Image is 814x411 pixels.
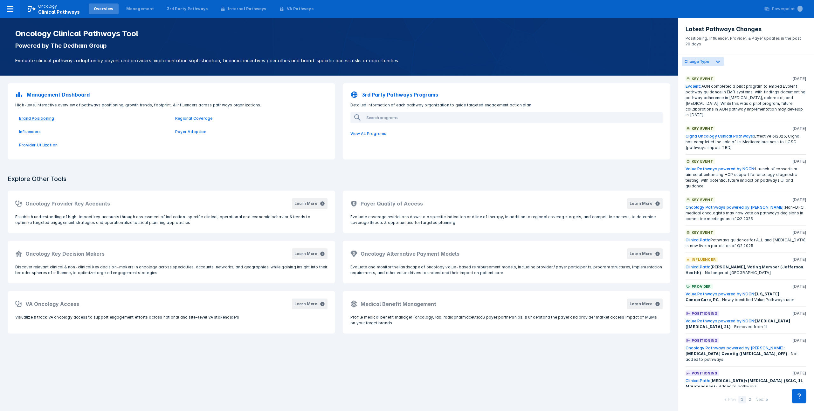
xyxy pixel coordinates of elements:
[121,3,159,14] a: Management
[792,126,806,131] p: [DATE]
[627,299,663,309] button: Learn More
[294,201,317,206] div: Learn More
[692,284,711,289] p: Provider
[25,300,79,308] h2: VA Oncology Access
[686,378,710,383] a: ClinicalPath:
[15,264,328,276] p: Discover relevant clinical & non-clinical key decision-makers in oncology across specialties, acc...
[27,91,90,98] p: Management Dashboard
[792,76,806,82] p: [DATE]
[175,116,324,121] a: Regional Coverage
[15,42,663,50] p: Powered by The Dedham Group
[347,102,666,108] p: Detailed information of each pathway organization to guide targeted engagement action plan
[692,197,713,203] p: Key Event
[11,102,331,108] p: High-level interactive overview of pathways positioning, growth trends, footprint, & influencers ...
[19,142,168,148] a: Provider Utilization
[792,338,806,343] p: [DATE]
[38,3,57,9] p: Oncology
[686,238,710,242] a: ClinicalPath:
[175,129,324,135] a: Payer Adoption
[19,129,168,135] a: Influencers
[627,198,663,209] button: Learn More
[25,250,105,258] h2: Oncology Key Decision Makers
[94,6,114,12] div: Overview
[692,370,717,376] p: Positioning
[630,201,652,206] div: Learn More
[686,351,787,356] span: [MEDICAL_DATA] Qvantig ([MEDICAL_DATA], OFF)
[294,301,317,307] div: Learn More
[4,171,70,187] h3: Explore Other Tools
[686,265,803,275] span: [PERSON_NAME], Voting Member (Jefferson Health)
[738,396,746,403] div: 1
[627,248,663,259] button: Learn More
[686,378,806,389] div: - Added to pathways
[630,251,652,257] div: Learn More
[347,127,666,140] a: View All Programs
[686,345,806,362] div: - Not added to pathways
[728,397,736,403] div: Prev
[167,6,208,12] div: 3rd Party Pathways
[686,134,754,138] a: Cigna Oncology Clinical Pathways:
[361,200,423,207] h2: Payer Quality of Access
[361,300,436,308] h2: Medical Benefit Management
[292,299,328,309] button: Learn More
[686,84,701,89] a: Evolent:
[686,205,806,222] div: Non-DFCI medical oncologists may now vote on pathways decisions in committee meetings as of Q2 2025
[361,250,459,258] h2: Oncology Alternative Payment Models
[692,230,713,235] p: Key Event
[228,6,266,12] div: Internal Pathways
[686,84,806,118] div: AON completed a pilot program to embed Evolent pathway guidance in EMR systems, with findings doc...
[692,126,713,131] p: Key Event
[792,257,806,262] p: [DATE]
[126,6,154,12] div: Management
[686,25,806,33] h3: Latest Pathways Changes
[162,3,213,14] a: 3rd Party Pathways
[38,9,80,15] span: Clinical Pathways
[685,59,709,64] span: Change Type
[792,284,806,289] p: [DATE]
[350,264,663,276] p: Evaluate and monitor the landscape of oncology value-based reimbursement models, including provid...
[25,200,110,207] h2: Oncology Provider Key Accounts
[686,264,806,276] div: - No longer at [GEOGRAPHIC_DATA]
[692,76,713,82] p: Key Event
[294,251,317,257] div: Learn More
[11,87,331,102] a: Management Dashboard
[792,158,806,164] p: [DATE]
[686,166,755,171] a: Value Pathways powered by NCCN:
[686,205,785,210] a: Oncology Pathways powered by [PERSON_NAME]:
[686,265,710,269] a: ClinicalPath:
[686,237,806,249] div: Pathways guidance for ALL and [MEDICAL_DATA] is now live in portals as of Q2 2025
[19,116,168,121] a: Brand Positioning
[15,57,663,64] p: Evaluate clinical pathways adoption by payers and providers, implementation sophistication, finan...
[292,198,328,209] button: Learn More
[792,197,806,203] p: [DATE]
[15,214,328,226] p: Establish understanding of high-impact key accounts through assessment of indication-specific cli...
[347,87,666,102] a: 3rd Party Pathways Programs
[686,133,806,151] div: Effective 3/2025, Cigna has completed the sale of its Medicare business to HCSC (pathways impact ...
[686,346,785,350] a: Oncology Pathways powered by [PERSON_NAME]:
[15,29,663,38] h1: Oncology Clinical Pathways Tool
[287,6,314,12] div: VA Pathways
[292,248,328,259] button: Learn More
[350,314,663,326] p: Profile medical benefit manager (oncology, lab, radiopharmaceutical) payer partnerships, & unders...
[746,396,754,403] div: 2
[692,311,717,316] p: Positioning
[686,33,806,47] p: Positioning, Influencer, Provider, & Payer updates in the past 90 days
[686,319,755,323] a: Value Pathways powered by NCCN:
[15,314,328,320] p: Visualize & track VA oncology access to support engagement efforts across national and site-level...
[772,6,803,12] div: Powerpoint
[792,230,806,235] p: [DATE]
[792,311,806,316] p: [DATE]
[792,370,806,376] p: [DATE]
[755,397,764,403] div: Next
[686,291,806,303] div: - Newly identified Value Pathways user
[686,292,755,296] a: Value Pathways powered by NCCN:
[686,378,803,389] span: [MEDICAL_DATA]+[MEDICAL_DATA] (SCLC, 1L Maintenance)
[686,166,806,189] div: Launch of consortium aimed at enhancing HCP support for oncology diagnostic testing, with potenti...
[692,158,713,164] p: Key Event
[692,338,717,343] p: Positioning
